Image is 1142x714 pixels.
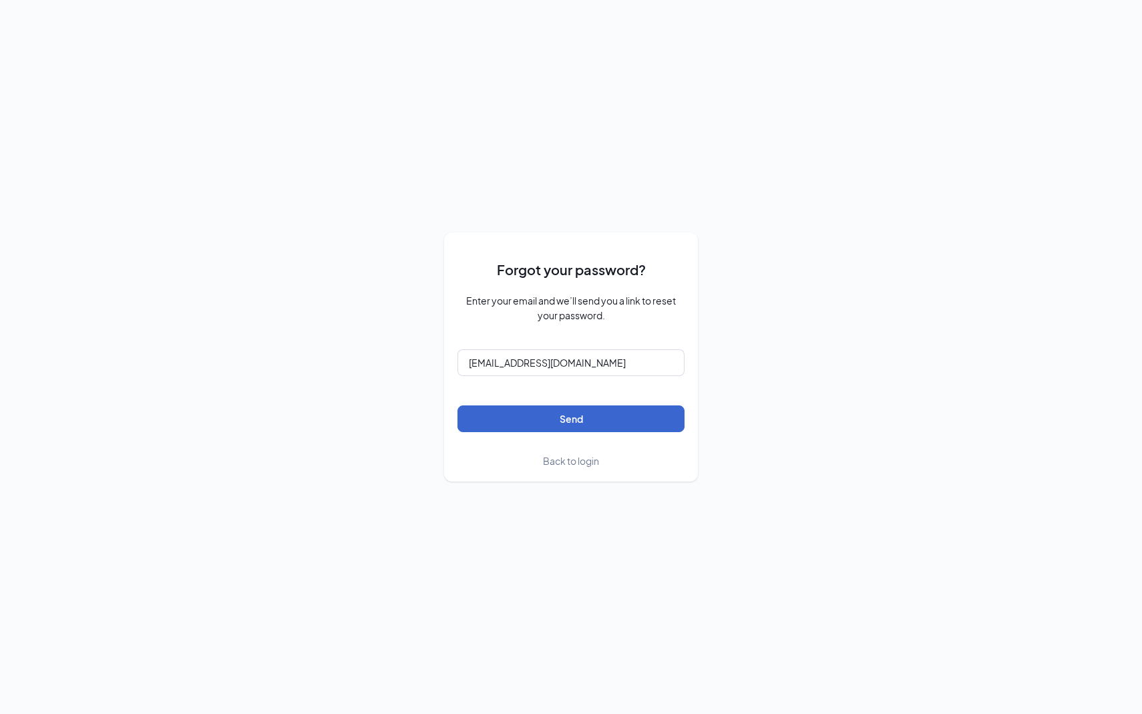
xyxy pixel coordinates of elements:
[543,454,599,468] a: Back to login
[457,405,685,432] button: Send
[543,455,599,467] span: Back to login
[457,349,685,376] input: Email
[497,259,646,280] span: Forgot your password?
[457,293,685,323] span: Enter your email and we’ll send you a link to reset your password.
